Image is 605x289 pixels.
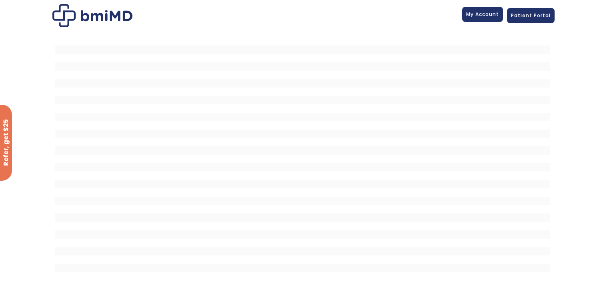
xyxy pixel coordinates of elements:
[6,259,93,283] iframe: Sign Up via Text for Offers
[52,4,132,27] img: Patient Messaging Portal
[466,11,499,18] span: My Account
[55,37,550,277] iframe: MDI Patient Messaging Portal
[507,8,555,23] a: Patient Portal
[462,7,503,22] a: My Account
[511,12,551,19] span: Patient Portal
